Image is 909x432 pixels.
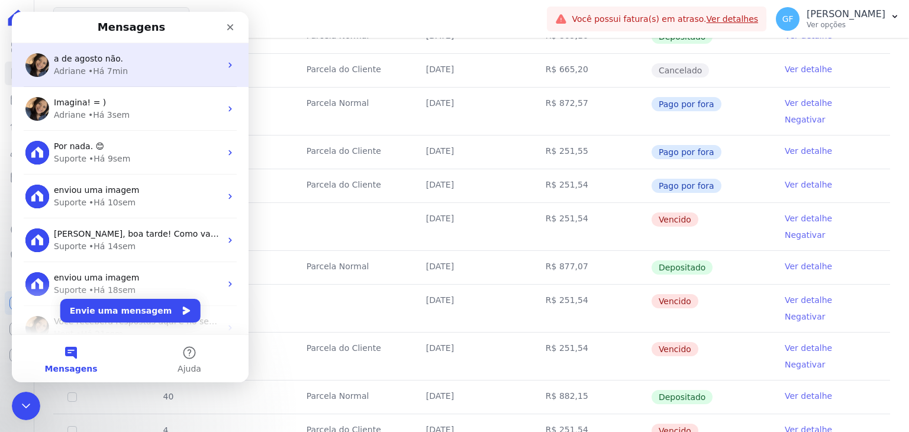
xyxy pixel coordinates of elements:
[33,353,86,361] span: Mensagens
[652,63,709,78] span: Cancelado
[412,203,531,250] td: [DATE]
[14,173,37,196] img: Profile image for Suporte
[531,251,651,284] td: R$ 877,07
[42,316,62,328] div: Hent
[14,129,37,153] img: Profile image for Suporte
[53,7,189,30] button: [GEOGRAPHIC_DATA]
[292,136,412,169] td: Parcela do Cliente
[531,203,651,250] td: R$ 251,54
[782,15,794,23] span: GF
[14,304,37,328] img: Profile image for Adriane
[77,185,124,197] div: • Há 10sem
[652,390,713,404] span: Depositado
[118,323,237,370] button: Ajuda
[162,392,174,401] span: 40
[572,13,758,25] span: Você possui fatura(s) em atraso.
[14,217,37,240] img: Profile image for Suporte
[77,228,124,241] div: • Há 14sem
[77,141,118,153] div: • Há 9sem
[785,390,832,402] a: Ver detalhe
[785,260,832,272] a: Ver detalhe
[14,260,37,284] img: Profile image for Suporte
[785,115,826,124] a: Negativar
[785,145,832,157] a: Ver detalhe
[531,54,651,87] td: R$ 665,20
[65,316,111,328] div: • Há 21sem
[42,130,92,139] span: Por nada. 😊
[531,285,651,332] td: R$ 251,54
[42,97,74,109] div: Adriane
[42,261,127,270] span: enviou uma imagem
[652,294,698,308] span: Vencido
[12,12,249,382] iframe: Intercom live chat
[42,185,75,197] div: Suporte
[49,287,189,311] button: Envie uma mensagem
[42,217,311,227] span: [PERSON_NAME], boa tarde! Como vai? Aqui é a Paty. Deu certo?
[42,42,111,51] span: a de agosto não.
[785,212,832,224] a: Ver detalhe
[412,136,531,169] td: [DATE]
[14,41,37,65] img: Profile image for Adriane
[531,88,651,135] td: R$ 872,57
[412,285,531,332] td: [DATE]
[77,272,124,285] div: • Há 18sem
[652,260,713,275] span: Depositado
[652,212,698,227] span: Vencido
[76,97,118,109] div: • Há 3sem
[531,169,651,202] td: R$ 251,54
[67,392,77,402] input: Só é possível selecionar pagamentos em aberto
[412,88,531,135] td: [DATE]
[412,333,531,380] td: [DATE]
[785,230,826,240] a: Negativar
[531,381,651,414] td: R$ 882,15
[785,97,832,109] a: Ver detalhe
[807,20,885,30] p: Ver opções
[652,97,721,111] span: Pago por fora
[785,179,832,191] a: Ver detalhe
[292,88,412,135] td: Parcela Normal
[292,54,412,87] td: Parcela do Cliente
[292,251,412,284] td: Parcela Normal
[42,53,74,66] div: Adriane
[652,179,721,193] span: Pago por fora
[785,360,826,369] a: Negativar
[412,54,531,87] td: [DATE]
[531,136,651,169] td: R$ 251,55
[412,169,531,202] td: [DATE]
[42,141,75,153] div: Suporte
[412,381,531,414] td: [DATE]
[12,392,40,420] iframe: Intercom live chat
[292,169,412,202] td: Parcela do Cliente
[42,305,697,314] span: Você receberá respostas aqui e no seu e-mail: ✉️ [PERSON_NAME][EMAIL_ADDRESS][DOMAIN_NAME] Nosso ...
[42,86,94,95] span: Imagina! = )
[292,333,412,380] td: Parcela do Cliente
[531,333,651,380] td: R$ 251,54
[785,312,826,321] a: Negativar
[766,2,909,36] button: GF [PERSON_NAME] Ver opções
[785,63,832,75] a: Ver detalhe
[166,353,189,361] span: Ajuda
[292,381,412,414] td: Parcela Normal
[807,8,885,20] p: [PERSON_NAME]
[42,272,75,285] div: Suporte
[652,145,721,159] span: Pago por fora
[785,294,832,306] a: Ver detalhe
[76,53,116,66] div: • Há 7min
[412,251,531,284] td: [DATE]
[42,228,75,241] div: Suporte
[785,342,832,354] a: Ver detalhe
[652,342,698,356] span: Vencido
[42,173,127,183] span: enviou uma imagem
[14,85,37,109] img: Profile image for Adriane
[707,14,759,24] a: Ver detalhes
